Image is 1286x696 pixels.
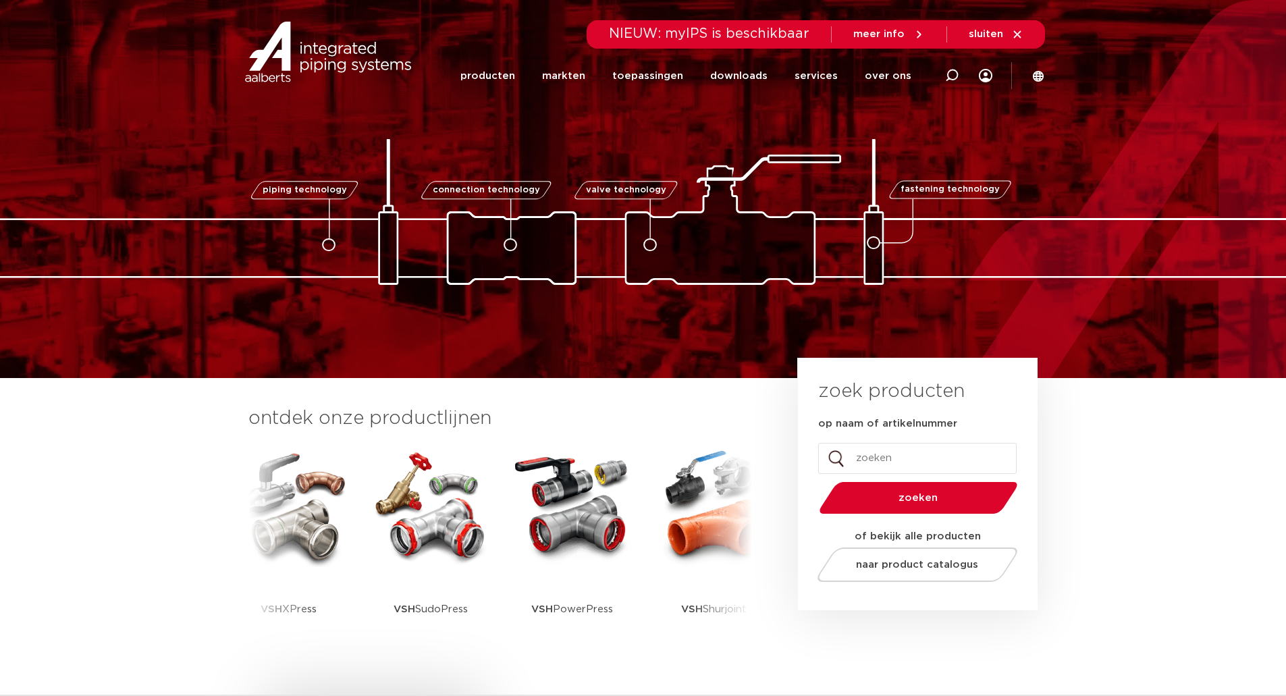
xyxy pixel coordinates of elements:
[512,446,633,651] a: VSHPowerPress
[460,50,911,102] nav: Menu
[531,567,613,651] p: PowerPress
[865,50,911,102] a: over ons
[856,560,978,570] span: naar product catalogus
[460,50,515,102] a: producten
[818,417,957,431] label: op naam of artikelnummer
[710,50,768,102] a: downloads
[969,29,1003,39] span: sluiten
[612,50,683,102] a: toepassingen
[853,29,905,39] span: meer info
[432,186,539,194] span: connection technology
[261,604,282,614] strong: VSH
[818,443,1017,474] input: zoeken
[263,186,347,194] span: piping technology
[979,49,992,103] div: my IPS
[586,186,666,194] span: valve technology
[818,378,965,405] h3: zoek producten
[653,446,775,651] a: VSHShurjoint
[228,446,350,651] a: VSHXPress
[248,405,752,432] h3: ontdek onze productlijnen
[813,481,1023,515] button: zoeken
[681,604,703,614] strong: VSH
[813,547,1021,582] a: naar product catalogus
[853,28,925,41] a: meer info
[394,604,415,614] strong: VSH
[901,186,1000,194] span: fastening technology
[681,567,747,651] p: Shurjoint
[855,531,981,541] strong: of bekijk alle producten
[609,27,809,41] span: NIEUW: myIPS is beschikbaar
[795,50,838,102] a: services
[370,446,491,651] a: VSHSudoPress
[394,567,468,651] p: SudoPress
[531,604,553,614] strong: VSH
[261,567,317,651] p: XPress
[854,493,983,503] span: zoeken
[542,50,585,102] a: markten
[969,28,1023,41] a: sluiten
